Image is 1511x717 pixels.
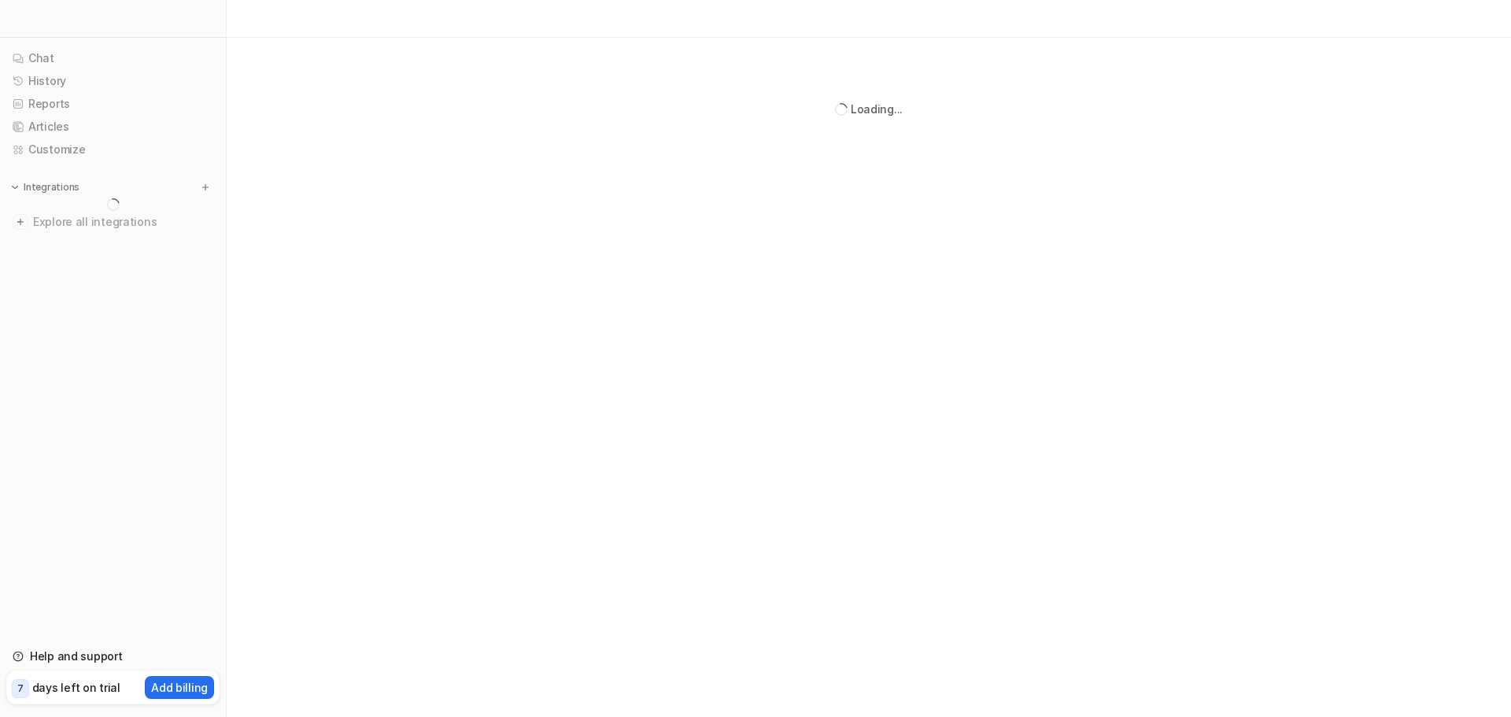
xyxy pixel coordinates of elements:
[6,645,220,667] a: Help and support
[13,214,28,230] img: explore all integrations
[9,182,20,193] img: expand menu
[6,47,220,69] a: Chat
[6,116,220,138] a: Articles
[200,182,211,193] img: menu_add.svg
[33,209,213,235] span: Explore all integrations
[145,676,214,699] button: Add billing
[6,211,220,233] a: Explore all integrations
[851,101,903,117] div: Loading...
[6,139,220,161] a: Customize
[24,181,79,194] p: Integrations
[6,179,84,195] button: Integrations
[151,679,208,696] p: Add billing
[6,93,220,115] a: Reports
[32,679,120,696] p: days left on trial
[6,70,220,92] a: History
[17,682,24,696] p: 7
